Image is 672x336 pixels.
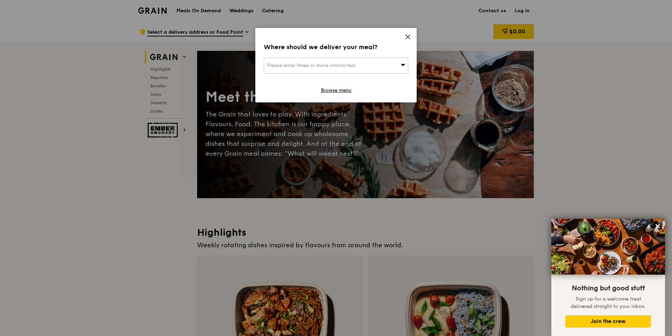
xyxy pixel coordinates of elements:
button: Close [652,221,663,232]
span: Please enter three or more characters [267,62,355,68]
span: Nothing but good stuff [572,284,645,293]
div: Where should we deliver your meal? [264,42,408,52]
span: Sign up for a welcome treat delivered straight to your inbox. [571,296,646,309]
img: DSC07876-Edit02-Large.jpeg [551,219,665,275]
button: Join the crew [565,315,651,328]
a: Browse menu [321,87,351,94]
